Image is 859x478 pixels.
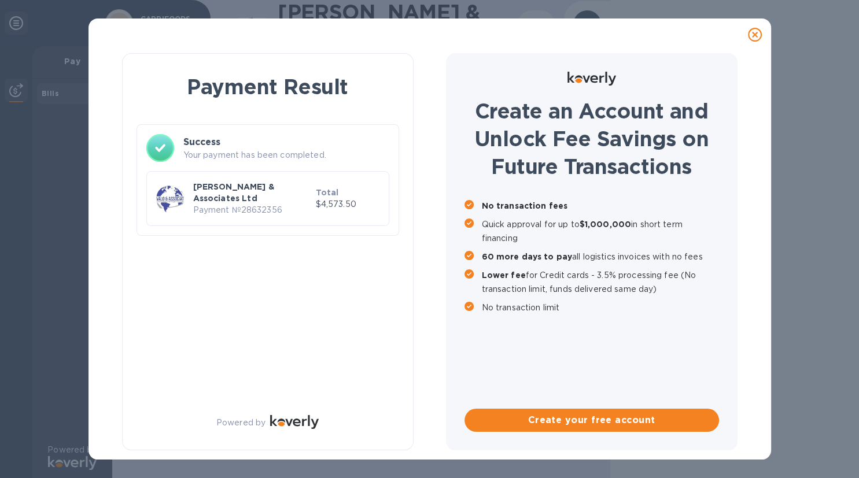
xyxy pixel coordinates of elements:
p: No transaction limit [482,301,719,314]
b: Total [316,188,339,197]
b: 60 more days to pay [482,252,573,261]
h1: Create an Account and Unlock Fee Savings on Future Transactions [464,97,719,180]
button: Create your free account [464,409,719,432]
img: Logo [270,415,319,429]
h1: Payment Result [141,72,395,101]
p: [PERSON_NAME] & Associates Ltd [193,181,311,204]
p: Powered by [216,417,266,429]
p: Quick approval for up to in short term financing [482,217,719,245]
p: for Credit cards - 3.5% processing fee (No transaction limit, funds delivered same day) [482,268,719,296]
b: $1,000,000 [580,220,631,229]
span: Create your free account [474,413,710,427]
b: Lower fee [482,271,526,280]
p: all logistics invoices with no fees [482,250,719,264]
p: Payment № 28632356 [193,204,311,216]
b: No transaction fees [482,201,568,210]
h3: Success [183,135,389,149]
img: Logo [567,72,616,86]
p: Your payment has been completed. [183,149,389,161]
p: $4,573.50 [316,198,379,210]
